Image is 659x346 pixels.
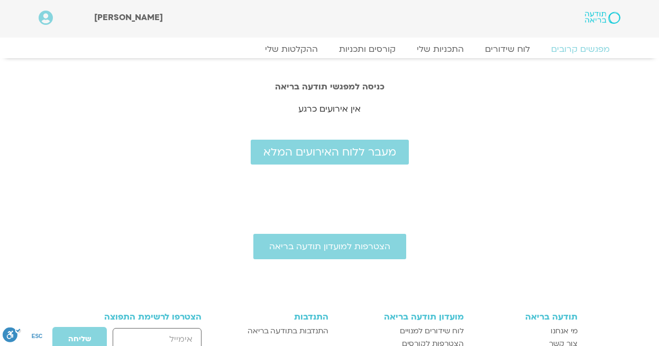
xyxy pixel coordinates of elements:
[251,140,409,165] a: מעבר ללוח האירועים המלא
[28,82,631,92] h2: כניסה למפגשי תודעה בריאה
[248,325,328,338] span: התנדבות בתודעה בריאה
[339,325,463,338] a: לוח שידורים למנויים
[339,312,463,322] h3: מועדון תודעה בריאה
[328,44,406,54] a: קורסים ותכניות
[253,234,406,259] a: הצטרפות למועדון תודעה בריאה
[474,325,578,338] a: מי אנחנו
[231,312,328,322] h3: התנדבות
[541,44,620,54] a: מפגשים קרובים
[400,325,464,338] span: לוח שידורים למנויים
[263,146,396,158] span: מעבר ללוח האירועים המלא
[269,242,390,251] span: הצטרפות למועדון תודעה בריאה
[474,312,578,322] h3: תודעה בריאה
[28,102,631,116] p: אין אירועים כרגע
[81,312,202,322] h3: הצטרפו לרשימת התפוצה
[68,335,91,343] span: שליחה
[474,44,541,54] a: לוח שידורים
[406,44,474,54] a: התכניות שלי
[94,12,163,23] span: [PERSON_NAME]
[231,325,328,338] a: התנדבות בתודעה בריאה
[254,44,328,54] a: ההקלטות שלי
[39,44,620,54] nav: Menu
